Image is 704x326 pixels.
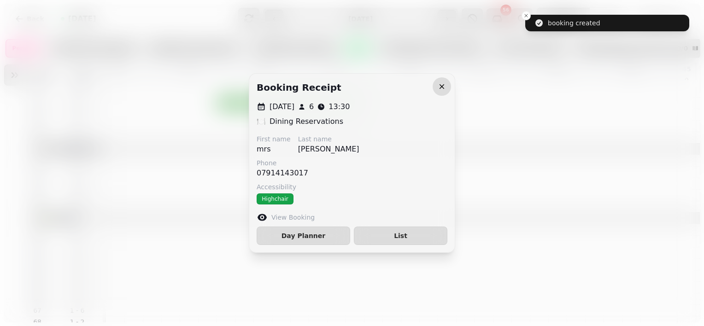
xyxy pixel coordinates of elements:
p: 6 [309,101,314,112]
label: Phone [257,158,308,168]
button: List [354,227,447,245]
button: Day Planner [257,227,350,245]
p: mrs [257,144,291,155]
p: 07914143017 [257,168,308,179]
h2: Booking receipt [257,81,341,94]
p: [DATE] [270,101,294,112]
p: 🍽️ [257,116,266,127]
p: [PERSON_NAME] [298,144,359,155]
label: First name [257,134,291,144]
p: 13:30 [329,101,350,112]
p: Highchair [262,195,288,203]
label: Accessibility [257,182,447,192]
label: Last name [298,134,359,144]
label: View Booking [271,213,315,222]
p: Dining Reservations [270,116,343,127]
span: List [362,233,440,239]
span: Day Planner [264,233,342,239]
